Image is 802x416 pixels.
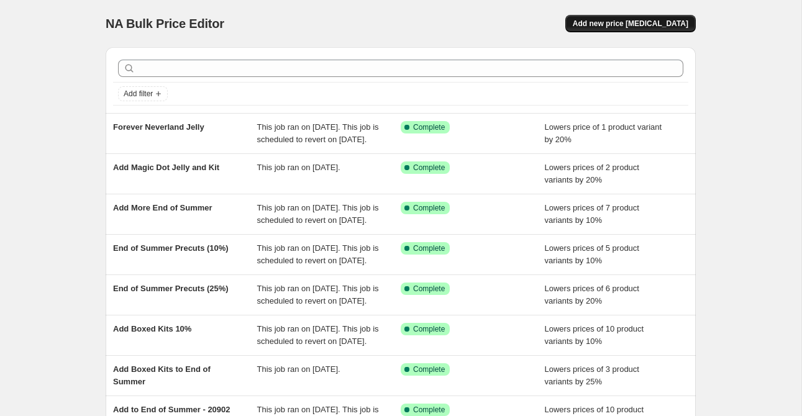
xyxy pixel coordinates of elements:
span: End of Summer Precuts (10%) [113,243,229,253]
button: Add new price [MEDICAL_DATA] [565,15,696,32]
span: This job ran on [DATE]. This job is scheduled to revert on [DATE]. [257,122,379,144]
span: Add Boxed Kits to End of Summer [113,364,211,386]
span: Complete [413,243,445,253]
span: End of Summer Precuts (25%) [113,284,229,293]
span: Lowers prices of 6 product variants by 20% [545,284,639,305]
span: Lowers prices of 3 product variants by 25% [545,364,639,386]
button: Add filter [118,86,168,101]
span: Lowers prices of 7 product variants by 10% [545,203,639,225]
span: Add new price [MEDICAL_DATA] [573,19,688,29]
span: Lowers price of 1 product variant by 20% [545,122,662,144]
span: Forever Neverland Jelly [113,122,204,132]
span: Lowers prices of 2 product variants by 20% [545,163,639,184]
span: Complete [413,284,445,294]
span: Complete [413,324,445,334]
span: This job ran on [DATE]. [257,364,340,374]
span: This job ran on [DATE]. [257,163,340,172]
span: Add Boxed Kits 10% [113,324,191,333]
span: Add filter [124,89,153,99]
span: Lowers prices of 5 product variants by 10% [545,243,639,265]
span: This job ran on [DATE]. This job is scheduled to revert on [DATE]. [257,243,379,265]
span: This job ran on [DATE]. This job is scheduled to revert on [DATE]. [257,203,379,225]
span: Add More End of Summer [113,203,212,212]
span: Complete [413,203,445,213]
span: This job ran on [DATE]. This job is scheduled to revert on [DATE]. [257,324,379,346]
span: NA Bulk Price Editor [106,17,224,30]
span: Lowers prices of 10 product variants by 10% [545,324,644,346]
span: Complete [413,364,445,374]
span: Complete [413,122,445,132]
span: This job ran on [DATE]. This job is scheduled to revert on [DATE]. [257,284,379,305]
span: Add Magic Dot Jelly and Kit [113,163,219,172]
span: Complete [413,405,445,415]
span: Complete [413,163,445,173]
